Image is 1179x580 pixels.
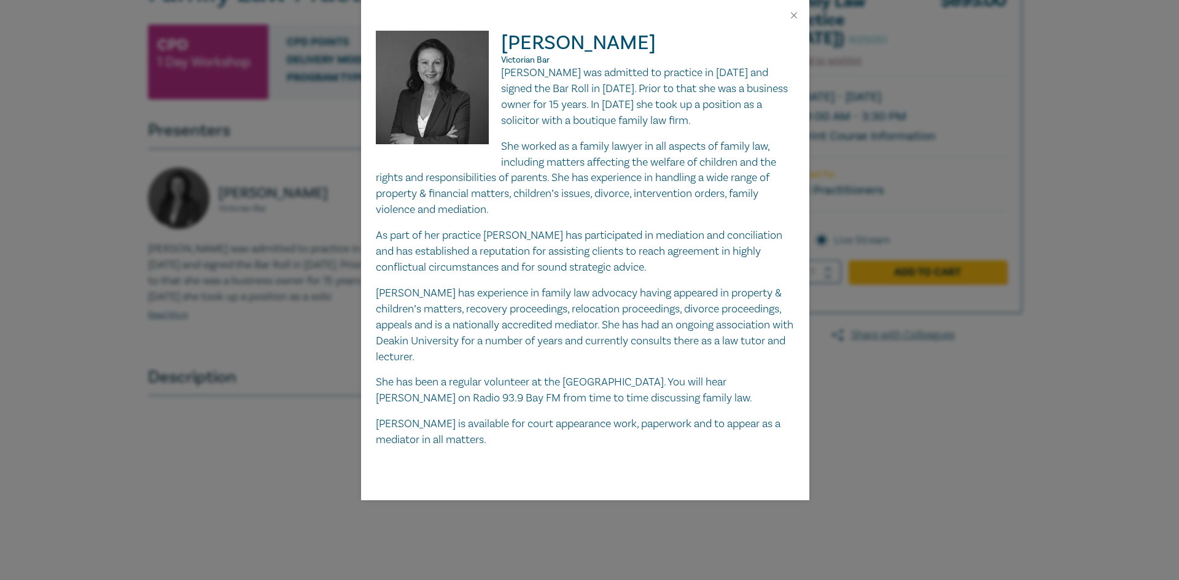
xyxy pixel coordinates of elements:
h2: [PERSON_NAME] [376,31,795,65]
button: Close [788,10,800,21]
p: She has been a regular volunteer at the [GEOGRAPHIC_DATA]. You will hear [PERSON_NAME] on Radio 9... [376,374,795,406]
p: [PERSON_NAME] is available for court appearance work, paperwork and to appear as a mediator in al... [376,416,795,448]
p: She worked as a family lawyer in all aspects of family law, including matters affecting the welfa... [376,139,795,218]
p: [PERSON_NAME] was admitted to practice in [DATE] and signed the Bar Roll in [DATE]. Prior to that... [376,65,795,129]
img: Panayiota Karnis [376,31,502,157]
p: As part of her practice [PERSON_NAME] has participated in mediation and conciliation and has esta... [376,228,795,276]
p: [PERSON_NAME] has experience in family law advocacy having appeared in property & children’s matt... [376,285,795,365]
span: Victorian Bar [501,55,550,66]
